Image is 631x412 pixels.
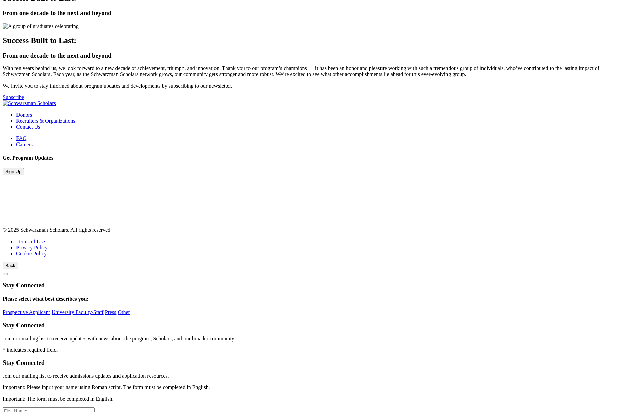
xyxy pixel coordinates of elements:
[3,227,628,233] div: © 2025 Schwarzman Scholars. All rights reserved.
[16,239,45,244] a: Terms of Use
[3,9,628,17] h3: From one decade to the next and beyond
[3,359,628,367] h3: Stay Connected
[3,373,628,379] p: Join our mailing list to receive admissions updates and application resources.
[3,100,56,106] img: Schwarzman Scholars
[3,309,50,315] a: Prospective Applicant
[3,36,628,45] h2: Success Built to Last:
[118,309,130,315] a: Other
[3,52,628,59] h3: From one decade to the next and beyond
[3,282,628,289] h3: Stay Connected
[3,83,628,89] p: We invite you to stay informed about program updates and developments by subscribing to our newsl...
[3,296,628,302] h4: Please select what best describes you:
[3,168,24,175] button: Sign Up
[3,384,628,390] p: Important: Please input your name using Roman script. The form must be completed in English.
[3,23,79,29] img: A group of graduates celebrating
[16,251,47,256] a: Cookie Policy
[3,336,628,342] p: Join our mailing list to receive updates with news about the program, Scholars, and our broader c...
[16,135,27,141] a: FAQ
[16,245,48,250] a: Privacy Policy
[52,309,104,315] a: University Faculty/Staff
[105,309,117,315] a: Press
[3,396,628,402] div: Important: The form must be completed in English.
[16,118,75,124] a: Recruiters & Organizations
[3,94,24,100] a: Subscribe
[16,141,33,147] a: Careers
[3,155,628,161] h4: Get Program Updates
[3,262,18,269] button: Back
[3,65,628,77] p: With ten years behind us, we look forward to a new decade of achievement, triumph, and innovation...
[16,112,32,118] a: Donors
[3,347,628,353] p: * indicates required field.
[16,124,40,130] a: Contact Us
[3,322,628,329] h3: Stay Connected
